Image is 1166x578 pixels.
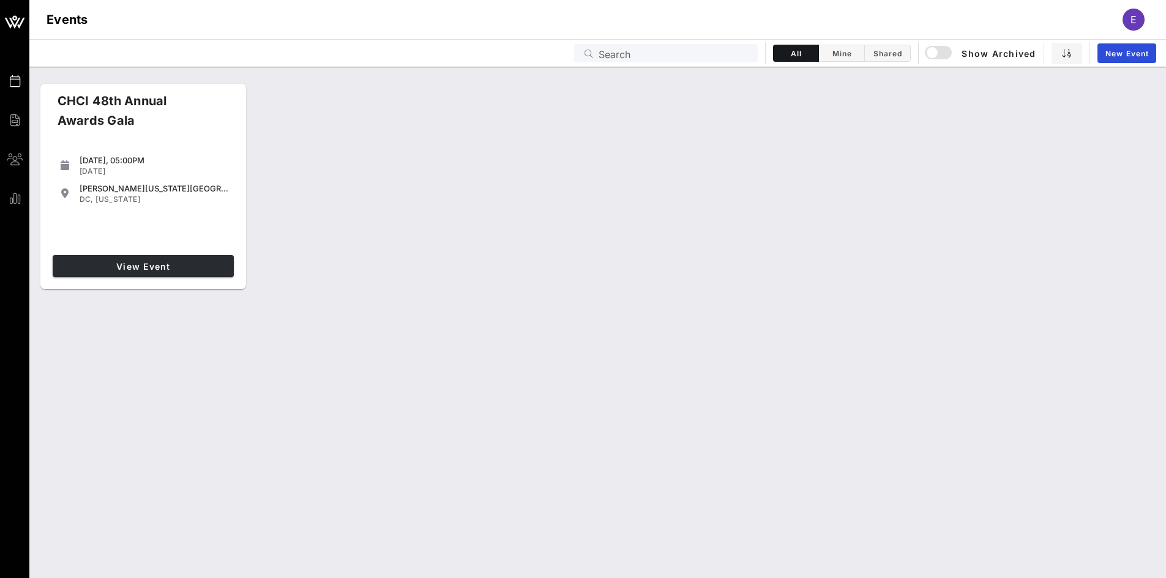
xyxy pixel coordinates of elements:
button: All [773,45,819,62]
div: E [1123,9,1145,31]
div: [DATE] [80,166,229,176]
span: All [781,49,811,58]
span: Mine [826,49,857,58]
div: [PERSON_NAME][US_STATE][GEOGRAPHIC_DATA] [80,183,229,193]
h1: Events [47,10,88,29]
span: New Event [1105,49,1149,58]
button: Show Archived [926,42,1036,64]
button: Mine [819,45,865,62]
span: View Event [58,261,229,272]
span: E [1130,13,1137,26]
div: [DATE], 05:00PM [80,155,229,165]
span: Shared [872,49,903,58]
span: DC, [80,195,94,204]
button: Shared [865,45,911,62]
span: [US_STATE] [95,195,140,204]
span: Show Archived [927,46,1036,61]
div: CHCI 48th Annual Awards Gala [48,91,220,140]
a: New Event [1097,43,1156,63]
a: View Event [53,255,234,277]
